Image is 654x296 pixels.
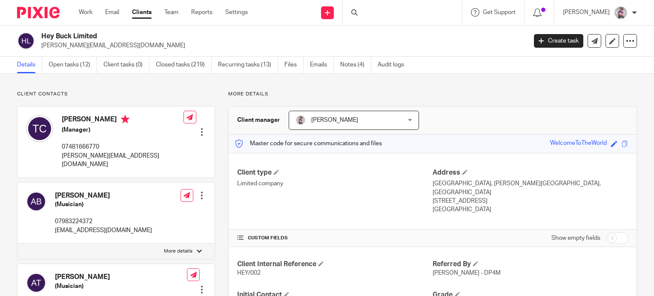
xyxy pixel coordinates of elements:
a: Notes (4) [340,57,371,73]
a: Client tasks (0) [103,57,149,73]
img: svg%3E [26,115,53,142]
img: DBTieDye.jpg [295,115,306,125]
p: 07983224372 [55,217,152,226]
a: Reports [191,8,212,17]
p: [PERSON_NAME][EMAIL_ADDRESS][DOMAIN_NAME] [41,41,521,50]
h5: (Manager) [62,126,184,134]
p: Limited company [237,179,433,188]
p: [GEOGRAPHIC_DATA] [433,205,628,214]
h4: Client type [237,168,433,177]
a: Recurring tasks (13) [218,57,278,73]
span: [PERSON_NAME] - DP4M [433,270,501,276]
a: Emails [310,57,334,73]
h4: CUSTOM FIELDS [237,235,433,241]
img: svg%3E [26,273,46,293]
h4: [PERSON_NAME] [62,115,184,126]
span: HEY/002 [237,270,261,276]
p: More details [228,91,637,98]
h2: Hey Buck Limited [41,32,425,41]
h5: (Musician) [55,200,152,209]
a: Details [17,57,42,73]
a: Clients [132,8,152,17]
span: [PERSON_NAME] [311,117,358,123]
img: Pixie [17,7,60,18]
p: [PERSON_NAME] [563,8,610,17]
a: Open tasks (12) [49,57,97,73]
h4: Referred By [433,260,628,269]
h4: [PERSON_NAME] [55,191,152,200]
a: Team [164,8,178,17]
h4: Address [433,168,628,177]
a: Settings [225,8,248,17]
h3: Client manager [237,116,280,124]
p: [STREET_ADDRESS] [433,197,628,205]
p: More details [164,248,192,255]
a: Create task [534,34,583,48]
a: Work [79,8,92,17]
a: Files [284,57,304,73]
p: [EMAIL_ADDRESS][DOMAIN_NAME] [55,226,152,235]
p: [GEOGRAPHIC_DATA], [PERSON_NAME][GEOGRAPHIC_DATA], [GEOGRAPHIC_DATA] [433,179,628,197]
a: Audit logs [378,57,410,73]
p: 07481666770 [62,143,184,151]
h4: [PERSON_NAME] [55,273,187,282]
p: Master code for secure communications and files [235,139,382,148]
img: DBTieDye.jpg [614,6,628,20]
a: Email [105,8,119,17]
div: WelcomeToTheWorld [550,139,607,149]
img: svg%3E [17,32,35,50]
h4: Client Internal Reference [237,260,433,269]
img: svg%3E [26,191,46,212]
h5: (Musician) [55,282,187,290]
a: Closed tasks (219) [156,57,212,73]
i: Primary [121,115,129,124]
p: [PERSON_NAME][EMAIL_ADDRESS][DOMAIN_NAME] [62,152,184,169]
label: Show empty fields [551,234,600,242]
span: Get Support [483,9,516,15]
p: Client contacts [17,91,215,98]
